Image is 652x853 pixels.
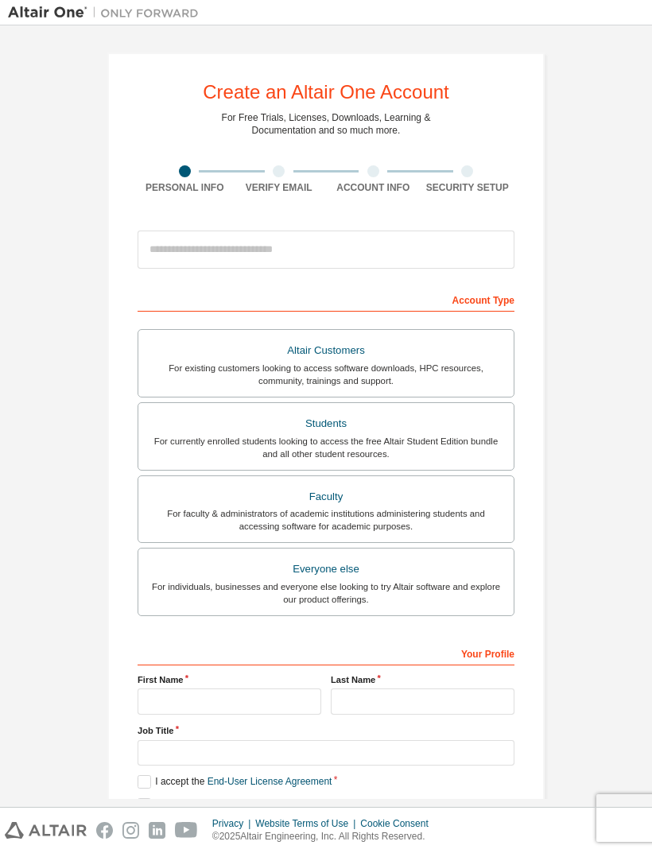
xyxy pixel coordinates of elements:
[148,435,504,460] div: For currently enrolled students looking to access the free Altair Student Edition bundle and all ...
[8,5,207,21] img: Altair One
[148,486,504,508] div: Faculty
[138,640,514,665] div: Your Profile
[138,724,514,737] label: Job Title
[138,286,514,312] div: Account Type
[360,817,437,830] div: Cookie Consent
[232,181,327,194] div: Verify Email
[138,775,332,789] label: I accept the
[138,181,232,194] div: Personal Info
[222,111,431,137] div: For Free Trials, Licenses, Downloads, Learning & Documentation and so much more.
[149,822,165,839] img: linkedin.svg
[96,822,113,839] img: facebook.svg
[421,181,515,194] div: Security Setup
[255,817,360,830] div: Website Terms of Use
[212,817,255,830] div: Privacy
[148,558,504,580] div: Everyone else
[212,830,438,843] p: © 2025 Altair Engineering, Inc. All Rights Reserved.
[331,673,514,686] label: Last Name
[122,822,139,839] img: instagram.svg
[175,822,198,839] img: youtube.svg
[5,822,87,839] img: altair_logo.svg
[148,339,504,362] div: Altair Customers
[138,673,321,686] label: First Name
[326,181,421,194] div: Account Info
[148,413,504,435] div: Students
[148,362,504,387] div: For existing customers looking to access software downloads, HPC resources, community, trainings ...
[148,507,504,533] div: For faculty & administrators of academic institutions administering students and accessing softwa...
[203,83,449,102] div: Create an Altair One Account
[138,798,367,812] label: I would like to receive marketing emails from Altair
[148,580,504,606] div: For individuals, businesses and everyone else looking to try Altair software and explore our prod...
[208,776,332,787] a: End-User License Agreement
